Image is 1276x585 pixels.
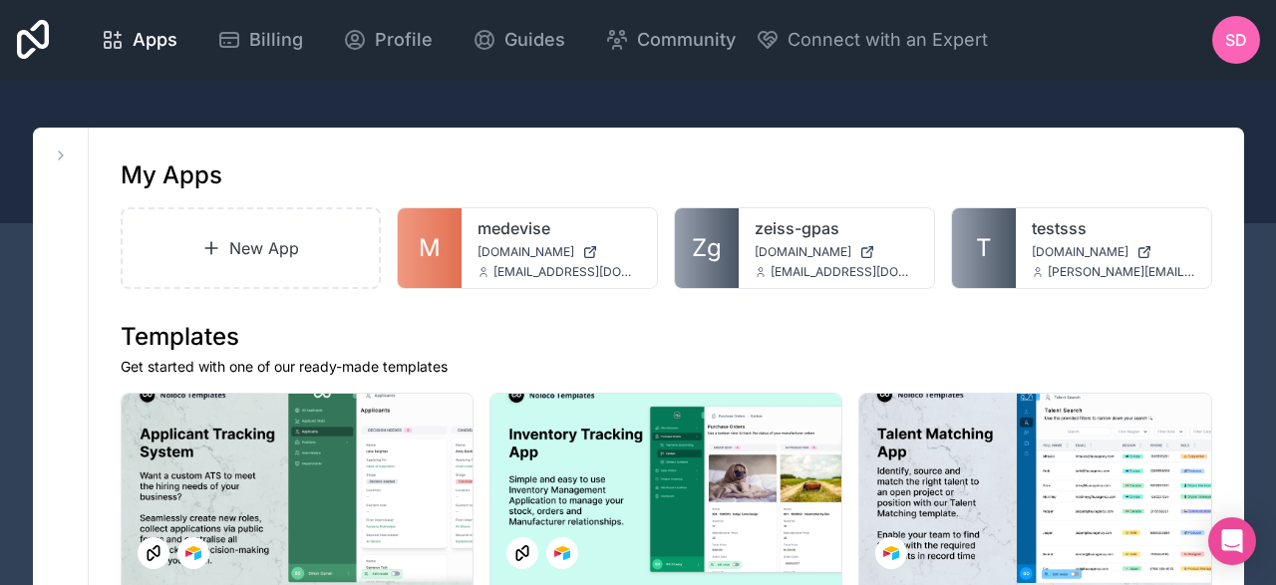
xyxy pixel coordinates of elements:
[504,26,565,54] span: Guides
[201,18,319,62] a: Billing
[755,244,851,260] span: [DOMAIN_NAME]
[755,244,918,260] a: [DOMAIN_NAME]
[756,26,988,54] button: Connect with an Expert
[327,18,449,62] a: Profile
[675,208,739,288] a: Zg
[121,159,222,191] h1: My Apps
[478,216,641,240] a: medevise
[637,26,736,54] span: Community
[1208,517,1256,565] div: Open Intercom Messenger
[185,545,201,561] img: Airtable Logo
[457,18,581,62] a: Guides
[1225,28,1247,52] span: SD
[121,321,1212,353] h1: Templates
[121,357,1212,377] p: Get started with one of our ready-made templates
[121,207,382,289] a: New App
[1032,244,1128,260] span: [DOMAIN_NAME]
[788,26,988,54] span: Connect with an Expert
[589,18,752,62] a: Community
[249,26,303,54] span: Billing
[375,26,433,54] span: Profile
[478,244,574,260] span: [DOMAIN_NAME]
[398,208,462,288] a: M
[554,545,570,561] img: Airtable Logo
[478,244,641,260] a: [DOMAIN_NAME]
[1048,264,1195,280] span: [PERSON_NAME][EMAIL_ADDRESS][DOMAIN_NAME]
[85,18,193,62] a: Apps
[755,216,918,240] a: zeiss-gpas
[883,545,899,561] img: Airtable Logo
[952,208,1016,288] a: T
[419,232,441,264] span: M
[771,264,918,280] span: [EMAIL_ADDRESS][DOMAIN_NAME]
[976,232,992,264] span: T
[493,264,641,280] span: [EMAIL_ADDRESS][DOMAIN_NAME]
[1032,216,1195,240] a: testsss
[1032,244,1195,260] a: [DOMAIN_NAME]
[133,26,177,54] span: Apps
[692,232,722,264] span: Zg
